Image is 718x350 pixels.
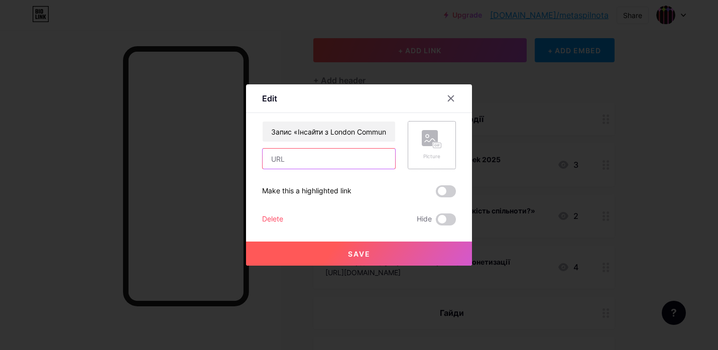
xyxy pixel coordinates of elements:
[262,213,283,225] div: Delete
[422,153,442,160] div: Picture
[262,185,351,197] div: Make this a highlighted link
[262,92,277,104] div: Edit
[246,242,472,266] button: Save
[263,122,395,142] input: Title
[263,149,395,169] input: URL
[348,250,371,258] span: Save
[417,213,432,225] span: Hide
